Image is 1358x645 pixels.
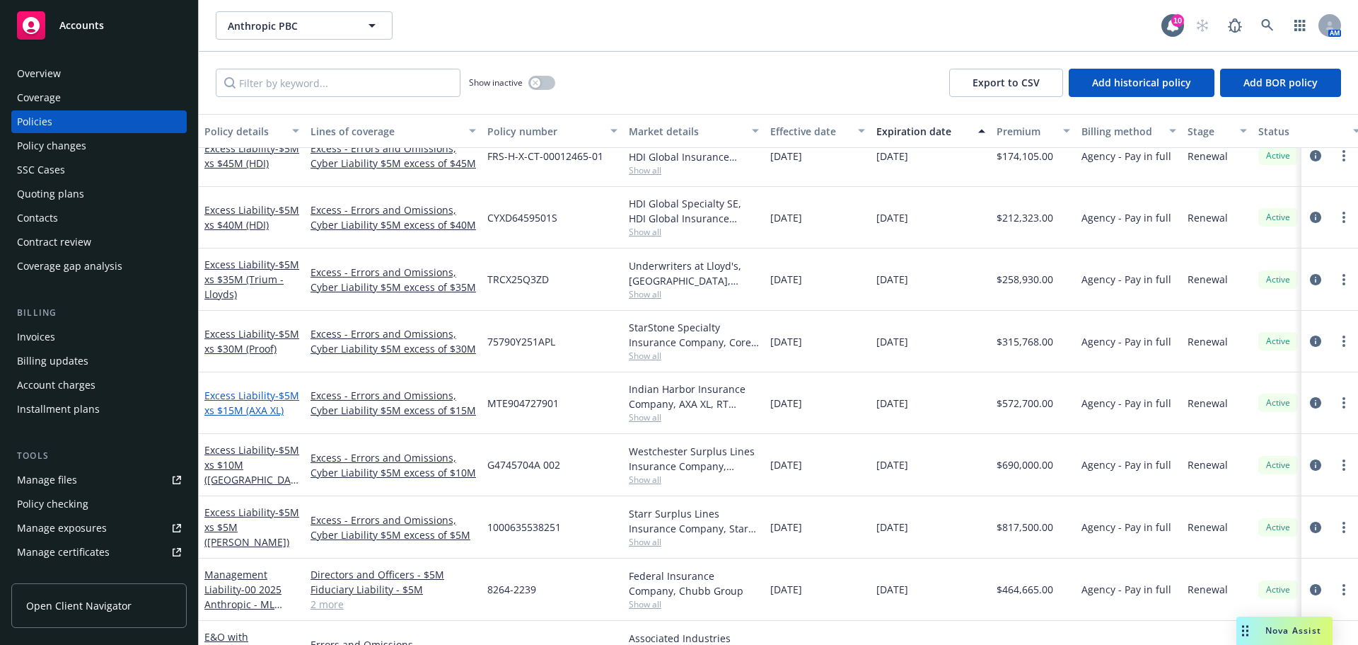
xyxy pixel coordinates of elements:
[1335,519,1352,536] a: more
[770,396,802,411] span: [DATE]
[26,598,132,613] span: Open Client Navigator
[487,334,555,349] span: 75790Y251APL
[1258,124,1345,139] div: Status
[11,326,187,348] a: Invoices
[1081,582,1171,597] span: Agency - Pay in full
[17,110,52,133] div: Policies
[204,568,282,626] a: Management Liability
[1081,520,1171,535] span: Agency - Pay in full
[17,517,107,540] div: Manage exposures
[311,582,476,597] a: Fiduciary Liability - $5M
[629,258,759,288] div: Underwriters at Lloyd's, [GEOGRAPHIC_DATA], [PERSON_NAME] of [GEOGRAPHIC_DATA], RT Specialty Insu...
[11,565,187,588] a: Manage claims
[204,506,299,549] a: Excess Liability
[228,18,350,33] span: Anthropic PBC
[11,159,187,181] a: SSC Cases
[629,124,743,139] div: Market details
[11,207,187,229] a: Contacts
[997,582,1053,597] span: $464,665.00
[1264,459,1292,472] span: Active
[17,159,65,181] div: SSC Cases
[311,513,476,542] a: Excess - Errors and Omissions, Cyber Liability $5M excess of $5M
[629,135,759,164] div: HDI Global Specialty SE, HDI Global Insurance Company, RT Specialty Insurance Services, LLC (RSG ...
[1307,581,1324,598] a: circleInformation
[997,124,1055,139] div: Premium
[1264,273,1292,286] span: Active
[876,582,908,597] span: [DATE]
[17,398,100,421] div: Installment plans
[11,62,187,85] a: Overview
[204,583,282,626] span: - 00 2025 Anthropic - ML Primary - Chubb
[1171,14,1184,27] div: 10
[487,396,559,411] span: MTE904727901
[1307,519,1324,536] a: circleInformation
[11,398,187,421] a: Installment plans
[11,306,187,320] div: Billing
[17,135,86,157] div: Policy changes
[204,258,299,301] a: Excess Liability
[997,396,1053,411] span: $572,700.00
[469,76,523,89] span: Show inactive
[204,389,299,417] a: Excess Liability
[876,272,908,287] span: [DATE]
[17,231,91,253] div: Contract review
[623,114,765,148] button: Market details
[770,520,802,535] span: [DATE]
[629,288,759,300] span: Show all
[997,334,1053,349] span: $315,768.00
[199,114,305,148] button: Policy details
[11,135,187,157] a: Policy changes
[17,183,84,205] div: Quoting plans
[311,141,476,171] a: Excess - Errors and Omissions, Cyber Liability $5M excess of $45M
[204,203,299,232] a: Excess Liability
[629,350,759,362] span: Show all
[1188,124,1231,139] div: Stage
[876,210,908,225] span: [DATE]
[629,474,759,486] span: Show all
[17,350,88,372] div: Billing updates
[1307,394,1324,411] a: circleInformation
[1307,271,1324,288] a: circleInformation
[629,226,759,238] span: Show all
[997,149,1053,164] span: $174,105.00
[765,114,871,148] button: Effective date
[11,350,187,372] a: Billing updates
[311,265,476,295] a: Excess - Errors and Omissions, Cyber Liability $5M excess of $35M
[11,517,187,540] a: Manage exposures
[1182,114,1253,148] button: Stage
[1220,69,1341,97] button: Add BOR policy
[629,164,759,176] span: Show all
[1264,396,1292,409] span: Active
[997,272,1053,287] span: $258,930.00
[1081,396,1171,411] span: Agency - Pay in full
[1092,76,1191,89] span: Add historical policy
[11,110,187,133] a: Policies
[17,374,95,396] div: Account charges
[1335,147,1352,164] a: more
[1335,581,1352,598] a: more
[1307,333,1324,350] a: circleInformation
[1335,457,1352,474] a: more
[1307,147,1324,164] a: circleInformation
[1335,209,1352,226] a: more
[770,334,802,349] span: [DATE]
[1188,149,1228,164] span: Renewal
[1188,272,1228,287] span: Renewal
[1081,210,1171,225] span: Agency - Pay in full
[629,569,759,598] div: Federal Insurance Company, Chubb Group
[1335,394,1352,411] a: more
[1076,114,1182,148] button: Billing method
[770,272,802,287] span: [DATE]
[311,388,476,418] a: Excess - Errors and Omissions, Cyber Liability $5M excess of $15M
[1081,124,1161,139] div: Billing method
[216,11,393,40] button: Anthropic PBC
[876,124,970,139] div: Expiration date
[487,457,560,472] span: G4745704A 002
[305,114,482,148] button: Lines of coverage
[629,444,759,474] div: Westchester Surplus Lines Insurance Company, Chubb Group, RT Specialty Insurance Services, LLC (R...
[876,334,908,349] span: [DATE]
[1188,210,1228,225] span: Renewal
[770,124,849,139] div: Effective date
[311,597,476,612] a: 2 more
[311,202,476,232] a: Excess - Errors and Omissions, Cyber Liability $5M excess of $40M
